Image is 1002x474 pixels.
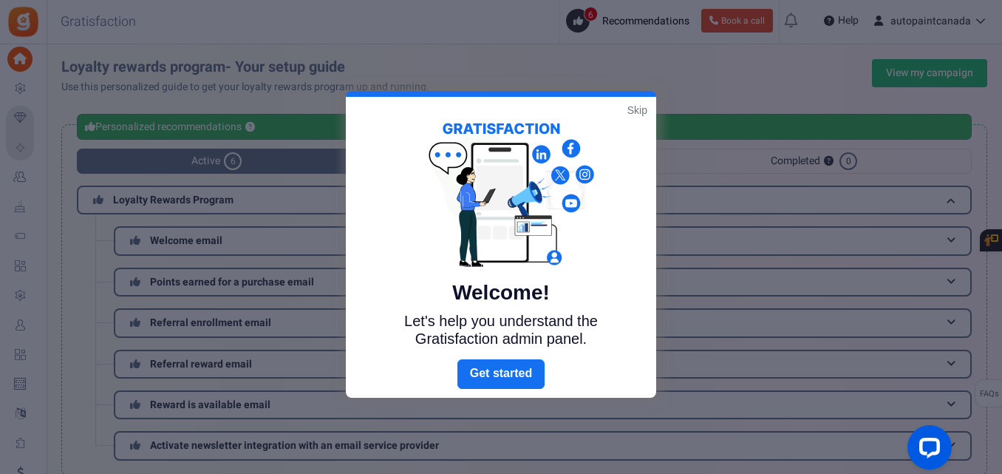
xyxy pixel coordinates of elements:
h5: Welcome! [379,281,623,305]
a: Skip [627,103,647,118]
a: Next [457,359,545,389]
p: Let's help you understand the Gratisfaction admin panel. [379,312,623,348]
